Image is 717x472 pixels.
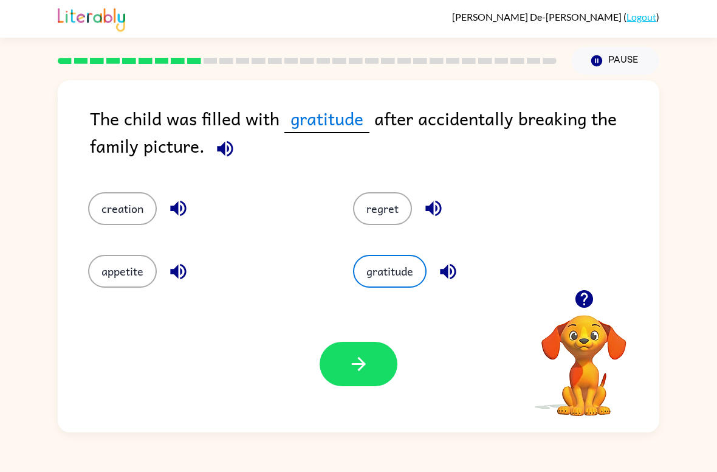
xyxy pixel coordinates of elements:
[353,192,412,225] button: regret
[523,296,645,418] video: Your browser must support playing .mp4 files to use Literably. Please try using another browser.
[88,192,157,225] button: creation
[353,255,427,288] button: gratitude
[284,105,369,133] span: gratitude
[452,11,659,23] div: ( )
[571,47,659,75] button: Pause
[90,105,659,168] div: The child was filled with after accidentally breaking the family picture.
[88,255,157,288] button: appetite
[58,5,125,32] img: Literably
[626,11,656,23] a: Logout
[452,11,623,23] span: [PERSON_NAME] De-[PERSON_NAME]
